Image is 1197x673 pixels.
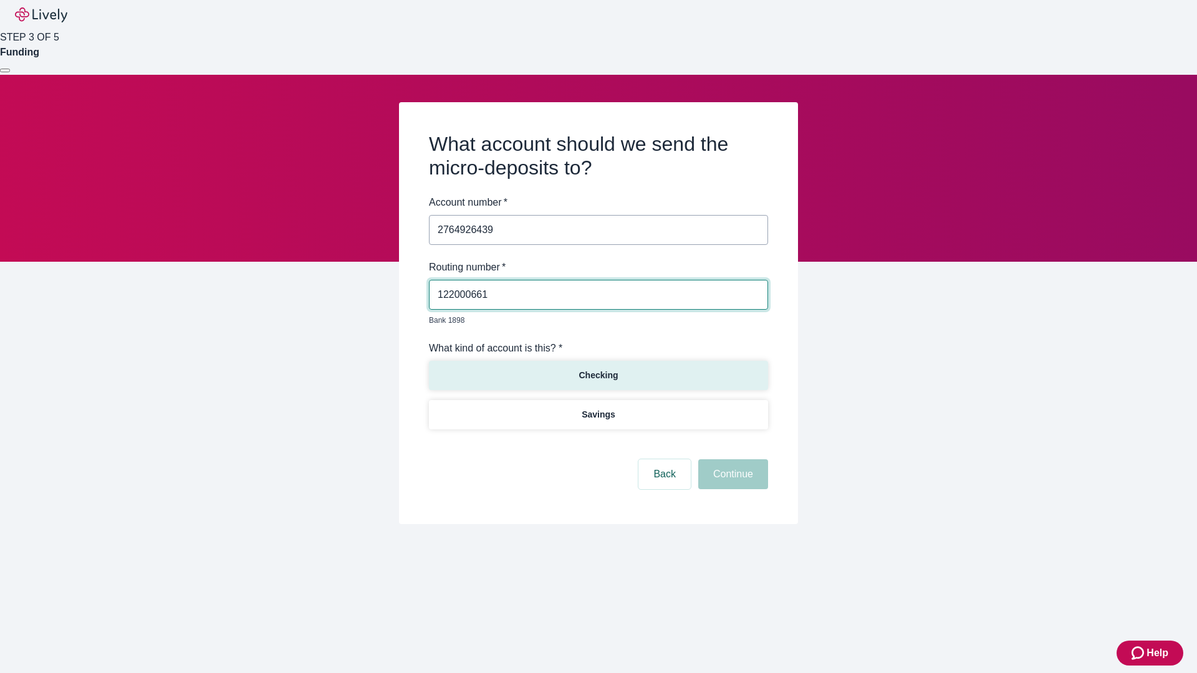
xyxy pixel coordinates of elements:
svg: Zendesk support icon [1132,646,1147,661]
label: Routing number [429,260,506,275]
img: Lively [15,7,67,22]
p: Bank 1898 [429,315,759,326]
button: Back [638,459,691,489]
p: Checking [579,369,618,382]
button: Zendesk support iconHelp [1117,641,1183,666]
label: What kind of account is this? * [429,341,562,356]
p: Savings [582,408,615,421]
h2: What account should we send the micro-deposits to? [429,132,768,180]
button: Checking [429,361,768,390]
label: Account number [429,195,507,210]
span: Help [1147,646,1168,661]
button: Savings [429,400,768,429]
